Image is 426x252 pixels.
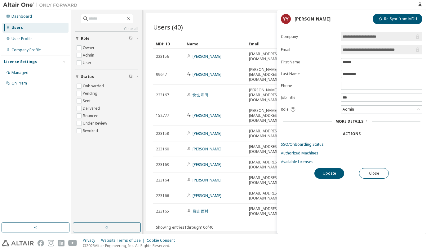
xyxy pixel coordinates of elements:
[83,59,93,66] label: User
[249,39,290,49] div: Email
[281,142,422,147] a: SSO/Onboarding Status
[249,52,290,62] span: [EMAIL_ADDRESS][DOMAIN_NAME]
[11,48,41,53] div: Company Profile
[314,168,344,179] button: Update
[83,243,179,248] p: © 2025 Altair Engineering, Inc. All Rights Reserved.
[335,119,363,124] span: More Details
[153,23,183,31] span: Users (40)
[193,146,221,152] a: [PERSON_NAME]
[156,131,169,136] span: 223158
[193,72,221,77] a: [PERSON_NAME]
[83,127,99,135] label: Revoked
[129,36,133,41] span: Clear filter
[38,240,44,246] img: facebook.svg
[83,52,95,59] label: Admin
[187,39,244,49] div: Name
[193,193,221,198] a: [PERSON_NAME]
[281,83,337,88] label: Phone
[373,14,422,24] button: Re-Sync from MDH
[249,88,290,103] span: [PERSON_NAME][EMAIL_ADDRESS][DOMAIN_NAME]
[83,105,101,112] label: Delivered
[295,16,331,21] div: [PERSON_NAME]
[2,240,34,246] img: altair_logo.svg
[156,209,169,214] span: 223165
[193,92,208,98] a: 快也 和田
[156,54,169,59] span: 223156
[281,47,337,52] label: Email
[249,144,290,154] span: [EMAIL_ADDRESS][DOMAIN_NAME]
[341,106,422,113] div: Admin
[101,238,147,243] div: Website Terms of Use
[281,71,337,76] label: Last Name
[193,177,221,183] a: [PERSON_NAME]
[156,72,167,77] span: 99647
[11,36,33,41] div: User Profile
[81,74,94,79] span: Status
[249,108,290,123] span: [PERSON_NAME][EMAIL_ADDRESS][DOMAIN_NAME]
[11,81,27,86] div: On Prem
[281,95,337,100] label: Job Title
[156,113,169,118] span: 152777
[83,44,96,52] label: Owner
[193,113,221,118] a: [PERSON_NAME]
[75,32,138,45] button: Role
[193,162,221,167] a: [PERSON_NAME]
[83,90,99,97] label: Pending
[249,206,290,216] span: [EMAIL_ADDRESS][DOMAIN_NAME]
[249,129,290,139] span: [EMAIL_ADDRESS][DOMAIN_NAME]
[281,34,337,39] label: Company
[129,74,133,79] span: Clear filter
[83,82,105,90] label: Onboarded
[83,112,100,120] label: Bounced
[281,151,422,156] a: Authorized Machines
[75,70,138,84] button: Status
[281,60,337,65] label: First Name
[48,240,54,246] img: instagram.svg
[3,2,81,8] img: Altair One
[11,70,29,75] div: Managed
[249,67,290,82] span: [PERSON_NAME][EMAIL_ADDRESS][DOMAIN_NAME]
[11,25,23,30] div: Users
[75,26,138,31] a: Clear all
[83,97,92,105] label: Sent
[4,59,37,64] div: License Settings
[281,107,289,112] span: Role
[156,39,182,49] div: MDH ID
[58,240,64,246] img: linkedin.svg
[11,14,32,19] div: Dashboard
[281,14,291,24] div: YY
[68,240,77,246] img: youtube.svg
[343,131,361,136] div: Actions
[81,36,90,41] span: Role
[156,93,169,98] span: 223167
[359,168,389,179] button: Close
[83,238,101,243] div: Privacy
[156,162,169,167] span: 223163
[193,131,221,136] a: [PERSON_NAME]
[249,191,290,201] span: [EMAIL_ADDRESS][DOMAIN_NAME]
[193,208,208,214] a: 昌史 西村
[156,178,169,183] span: 223164
[156,193,169,198] span: 223166
[156,225,213,230] span: Showing entries 1 through 10 of 40
[249,160,290,170] span: [EMAIL_ADDRESS][DOMAIN_NAME]
[156,147,169,152] span: 223160
[193,54,221,59] a: [PERSON_NAME]
[147,238,179,243] div: Cookie Consent
[249,175,290,185] span: [EMAIL_ADDRESS][DOMAIN_NAME]
[342,106,355,113] div: Admin
[281,159,422,164] a: Available Licenses
[83,120,108,127] label: Under Review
